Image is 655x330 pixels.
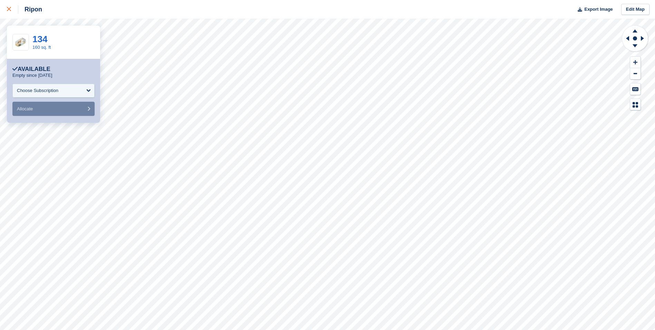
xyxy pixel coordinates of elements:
button: Zoom Out [630,68,640,80]
div: Ripon [18,5,42,13]
button: Allocate [12,102,95,116]
div: Available [12,66,50,73]
a: 134 [32,34,47,44]
p: Empty since [DATE] [12,73,52,78]
button: Map Legend [630,99,640,110]
button: Keyboard Shortcuts [630,83,640,95]
div: Choose Subscription [17,87,58,94]
img: SCA-160sqft.jpg [13,37,29,48]
button: Export Image [574,4,613,15]
button: Zoom In [630,57,640,68]
a: 160 sq. ft [32,45,51,50]
span: Allocate [17,106,33,111]
a: Edit Map [621,4,649,15]
span: Export Image [584,6,613,13]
